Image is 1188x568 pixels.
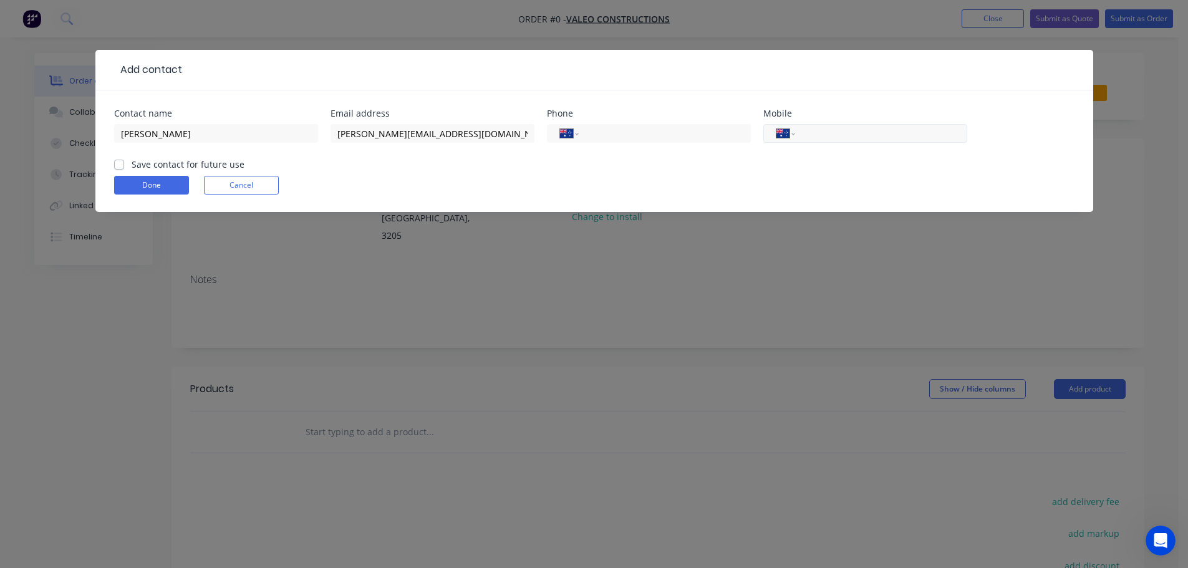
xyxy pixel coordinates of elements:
div: Contact name [114,109,318,118]
div: Add contact [114,62,182,77]
button: Done [114,176,189,195]
div: Mobile [763,109,967,118]
div: Phone [547,109,751,118]
iframe: Intercom live chat [1146,526,1176,556]
label: Save contact for future use [132,158,244,171]
button: Cancel [204,176,279,195]
div: Email address [331,109,534,118]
